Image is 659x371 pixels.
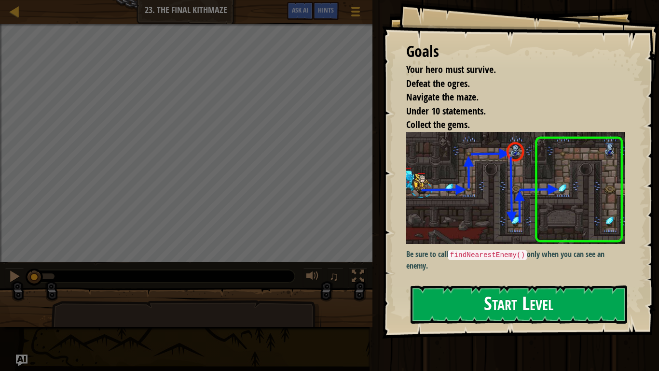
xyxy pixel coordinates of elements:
[394,90,623,104] li: Navigate the maze.
[406,249,625,271] p: Be sure to call only when you can see an enemy.
[406,63,496,76] span: Your hero must survive.
[394,118,623,132] li: Collect the gems.
[394,104,623,118] li: Under 10 statements.
[406,77,470,90] span: Defeat the ogres.
[292,5,308,14] span: Ask AI
[348,268,368,287] button: Toggle fullscreen
[303,268,322,287] button: Adjust volume
[406,104,486,117] span: Under 10 statements.
[343,2,368,25] button: Show game menu
[406,118,470,131] span: Collect the gems.
[406,90,479,103] span: Navigate the maze.
[406,41,625,63] div: Goals
[5,268,24,287] button: Ctrl + P: Pause
[287,2,313,20] button: Ask AI
[16,355,27,366] button: Ask AI
[327,268,343,287] button: ♫
[318,5,334,14] span: Hints
[394,63,623,77] li: Your hero must survive.
[448,250,527,260] code: findNearestEnemy()
[411,285,627,324] button: Start Level
[394,77,623,91] li: Defeat the ogres.
[329,269,339,284] span: ♫
[406,132,625,244] img: The final kithmaze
